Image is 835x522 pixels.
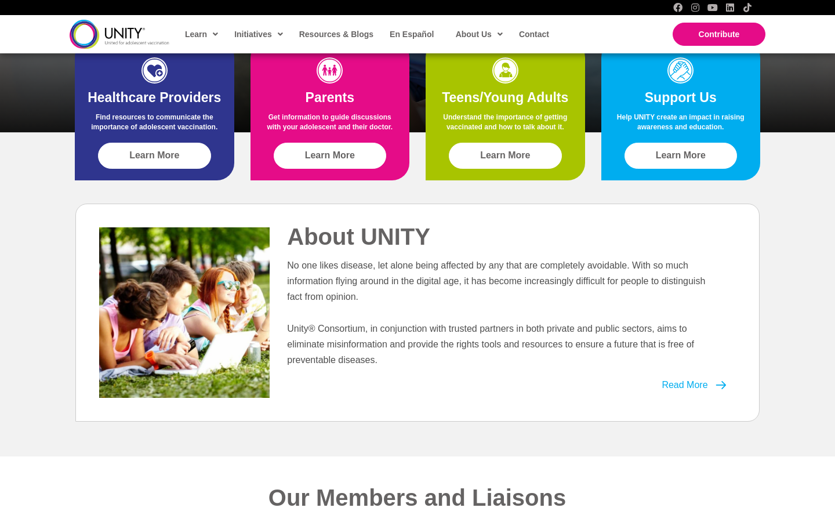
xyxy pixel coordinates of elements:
p: No one likes disease, let alone being affected by any that are completely avoidable. With so much... [287,258,713,305]
h2: Support Us [613,89,749,107]
a: En Español [384,21,438,48]
img: unity-logo-dark [70,20,169,48]
span: Initiatives [234,26,283,43]
img: teenagers-resting-P8JCX4H [99,227,270,398]
img: icon-teens-1 [492,57,518,84]
span: About Us [456,26,503,43]
span: Contribute [699,30,740,39]
a: Contact [513,21,554,48]
a: TikTok [743,3,752,12]
h2: Parents [262,89,398,107]
a: Resources & Blogs [293,21,378,48]
span: Learn More [656,150,706,161]
span: Read More [662,380,707,390]
a: About Us [450,21,507,48]
a: Facebook [673,3,682,12]
img: icon-parents-1 [317,57,343,84]
p: Help UNITY create an impact in raising awareness and education. [613,113,749,138]
h2: Healthcare Providers [86,89,223,107]
a: LinkedIn [725,3,735,12]
h2: Teens/Young Adults [437,89,573,107]
p: Unity® Consortium, in conjunction with trusted partners in both private and public sectors, aims ... [287,321,713,368]
span: Contact [519,30,549,39]
span: Our Members and Liaisons [268,485,566,510]
span: Learn [185,26,218,43]
a: Read More [647,372,742,399]
img: icon-support-1 [667,57,694,84]
span: Learn More [480,150,530,161]
img: icon-HCP-1 [141,57,168,84]
span: Learn More [129,150,179,161]
p: Get information to guide discussions with your adolescent and their doctor. [262,113,398,138]
p: Understand the importance of getting vaccinated and how to talk about it. [437,113,573,138]
a: Learn More [449,143,562,169]
a: Instagram [691,3,700,12]
a: Learn More [274,143,387,169]
p: Find resources to communicate the importance of adolescent vaccination. [86,113,223,138]
a: YouTube [708,3,717,12]
span: About UNITY [287,224,430,249]
span: En Español [390,30,434,39]
a: Learn More [625,143,738,169]
span: Learn More [305,150,355,161]
a: Learn More [98,143,211,169]
a: Contribute [673,23,765,46]
span: Resources & Blogs [299,30,373,39]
